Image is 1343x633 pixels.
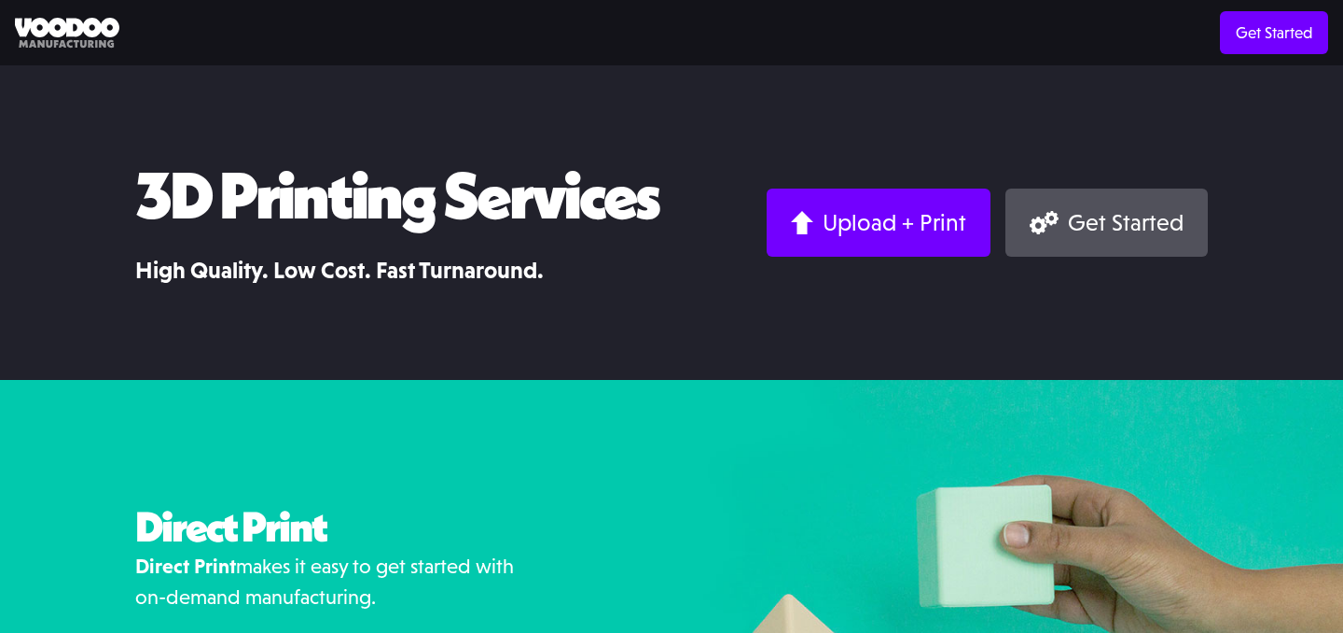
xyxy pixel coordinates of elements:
h3: High Quality. Low Cost. Fast Turnaround. [135,254,658,287]
a: Get Started [1005,189,1208,257]
a: Get Started [1220,11,1328,54]
div: Get Started [1068,208,1184,237]
img: Arrow up [791,211,813,234]
h1: 3D Printing Services [135,159,658,231]
h2: Direct Print [135,504,537,551]
img: Voodoo Manufacturing logo [15,18,119,49]
div: Upload + Print [823,208,966,237]
strong: Direct Print [135,555,236,578]
img: Gears [1030,211,1059,234]
a: Upload + Print [767,189,990,257]
p: makes it easy to get started with on-demand manufacturing. [135,551,534,612]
